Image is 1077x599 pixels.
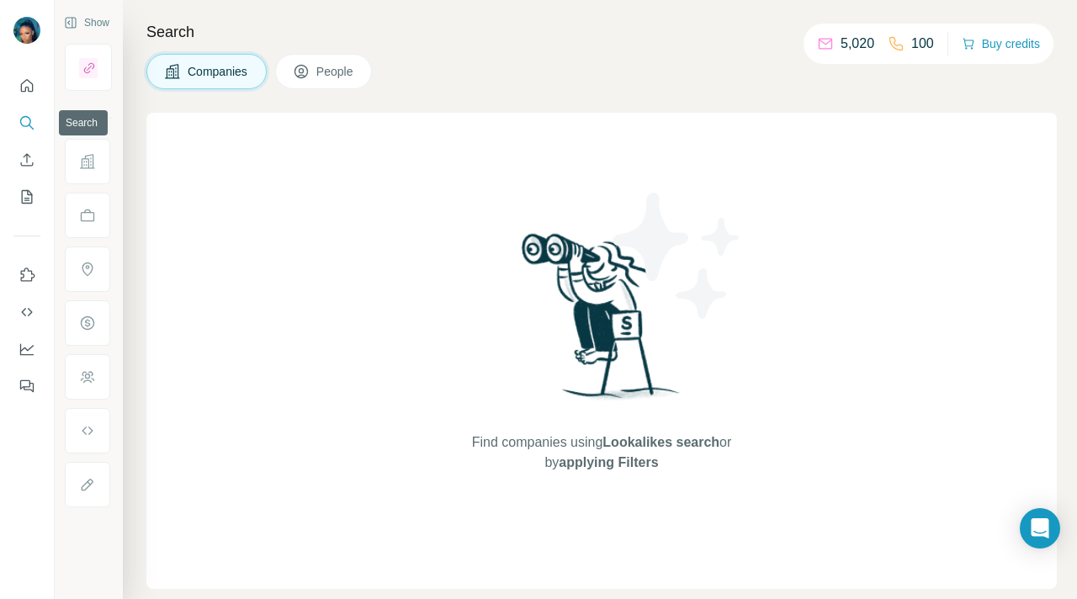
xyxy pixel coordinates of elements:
[841,34,874,54] p: 5,020
[13,334,40,364] button: Dashboard
[13,182,40,212] button: My lists
[1020,508,1060,549] div: Open Intercom Messenger
[13,260,40,290] button: Use Surfe on LinkedIn
[911,34,934,54] p: 100
[13,71,40,101] button: Quick start
[188,63,249,80] span: Companies
[467,432,736,473] span: Find companies using or by
[52,10,121,35] button: Show
[962,32,1040,56] button: Buy credits
[13,17,40,44] img: Avatar
[316,63,355,80] span: People
[602,435,719,449] span: Lookalikes search
[13,145,40,175] button: Enrich CSV
[13,371,40,401] button: Feedback
[146,20,1057,44] h4: Search
[13,108,40,138] button: Search
[13,297,40,327] button: Use Surfe API
[559,455,658,469] span: applying Filters
[514,229,689,416] img: Surfe Illustration - Woman searching with binoculars
[602,180,753,331] img: Surfe Illustration - Stars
